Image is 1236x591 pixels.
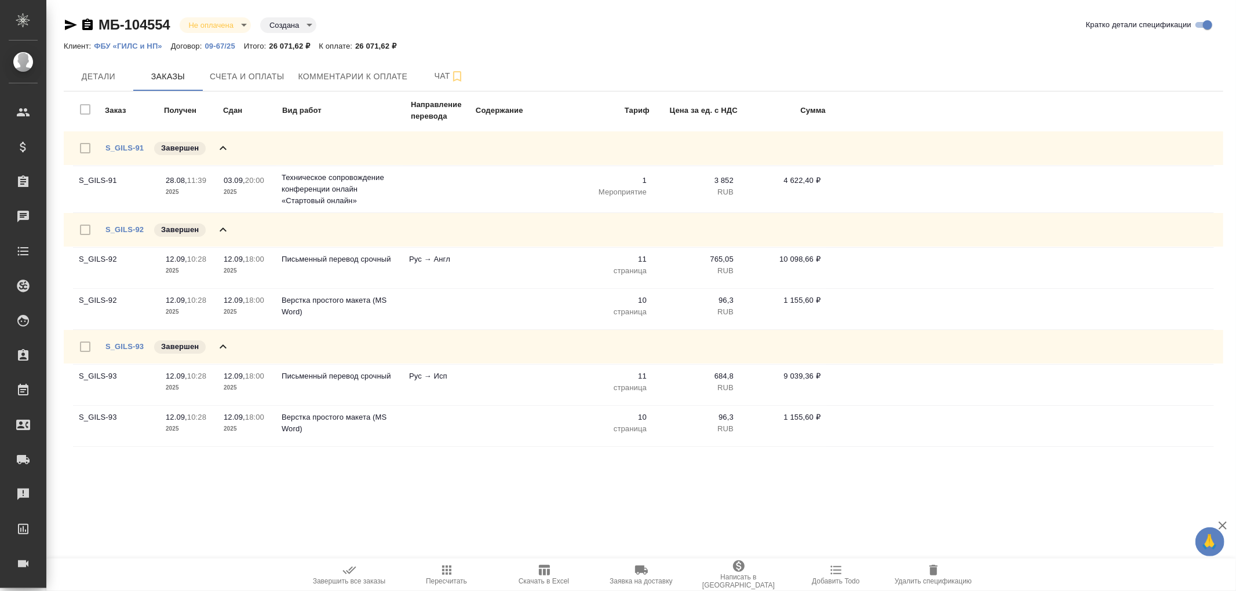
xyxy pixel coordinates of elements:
[410,98,474,123] td: Направление перевода
[571,370,647,382] p: 11
[104,98,162,123] td: Заказ
[355,42,405,50] p: 26 071,62 ₽
[166,186,212,198] p: 2025
[282,172,398,207] p: Техническое сопровождение конференции онлайн «Стартовый онлайн»
[99,17,170,32] a: МБ-104554
[571,186,647,198] p: Мероприятие
[166,306,212,318] p: 2025
[298,69,408,84] span: Комментарии к оплате
[569,98,650,123] td: Тариф
[180,17,251,33] div: Не оплачена
[571,254,647,265] p: 11
[187,372,206,380] p: 10:28
[658,412,734,423] p: 96,3
[166,176,187,185] p: 28.08,
[224,423,270,435] p: 2025
[745,175,821,186] p: 4 622,40 ₽
[64,213,1223,247] div: S_GILS-92Завершен
[187,413,206,421] p: 10:28
[658,254,734,265] p: 765,05
[658,295,734,306] p: 96,3
[658,265,734,277] p: RUB
[403,248,467,288] td: Рус → Англ
[161,142,199,154] p: Завершен
[187,255,206,263] p: 10:28
[73,365,160,405] td: S_GILS-93
[282,98,409,123] td: Вид работ
[658,370,734,382] p: 684,8
[64,18,78,32] button: Скопировать ссылку для ЯМессенджера
[421,69,477,83] span: Чат
[166,372,187,380] p: 12.09,
[745,295,821,306] p: 1 155,60 ₽
[245,255,264,263] p: 18:00
[64,42,94,50] p: Клиент:
[244,42,269,50] p: Итого:
[223,98,280,123] td: Сдан
[745,254,821,265] p: 10 098,66 ₽
[161,224,199,236] p: Завершен
[94,41,171,50] a: ФБУ «ГИЛС и НП»
[571,265,647,277] p: страница
[166,265,212,277] p: 2025
[571,412,647,423] p: 10
[319,42,355,50] p: К оплате:
[571,382,647,394] p: страница
[224,255,245,263] p: 12.09,
[94,42,171,50] p: ФБУ «ГИЛС и НП»
[64,131,1223,165] div: S_GILS-91Завершен
[651,98,738,123] td: Цена за ед. с НДС
[105,342,144,351] a: S_GILS-93
[282,295,398,318] p: Верстка простого макета (MS Word)
[282,254,398,265] p: Письменный перевод срочный
[403,365,467,405] td: Рус → Исп
[71,69,126,84] span: Детали
[166,413,187,421] p: 12.09,
[205,42,243,50] p: 09-67/25
[1086,19,1191,31] span: Кратко детали спецификации
[745,370,821,382] p: 9 039,36 ₽
[73,289,160,329] td: S_GILS-92
[224,382,270,394] p: 2025
[450,69,464,83] svg: Подписаться
[245,372,264,380] p: 18:00
[269,42,319,50] p: 26 071,62 ₽
[266,20,302,30] button: Создана
[105,144,144,152] a: S_GILS-91
[140,69,196,84] span: Заказы
[224,265,270,277] p: 2025
[1200,530,1220,554] span: 🙏
[105,225,144,234] a: S_GILS-92
[64,330,1223,364] div: S_GILS-93Завершен
[73,169,160,210] td: S_GILS-91
[187,296,206,304] p: 10:28
[224,306,270,318] p: 2025
[282,370,398,382] p: Письменный перевод срочный
[166,255,187,263] p: 12.09,
[571,175,647,186] p: 1
[166,382,212,394] p: 2025
[224,413,245,421] p: 12.09,
[571,295,647,306] p: 10
[210,69,285,84] span: Счета и оплаты
[224,372,245,380] p: 12.09,
[245,413,264,421] p: 18:00
[282,412,398,435] p: Верстка простого макета (MS Word)
[658,382,734,394] p: RUB
[73,248,160,288] td: S_GILS-92
[658,186,734,198] p: RUB
[658,175,734,186] p: 3 852
[171,42,205,50] p: Договор:
[187,176,206,185] p: 11:39
[1195,527,1224,556] button: 🙏
[161,341,199,353] p: Завершен
[73,406,160,446] td: S_GILS-93
[475,98,568,123] td: Содержание
[571,423,647,435] p: страница
[185,20,237,30] button: Не оплачена
[658,423,734,435] p: RUB
[571,306,647,318] p: страница
[260,17,316,33] div: Не оплачена
[224,186,270,198] p: 2025
[224,296,245,304] p: 12.09,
